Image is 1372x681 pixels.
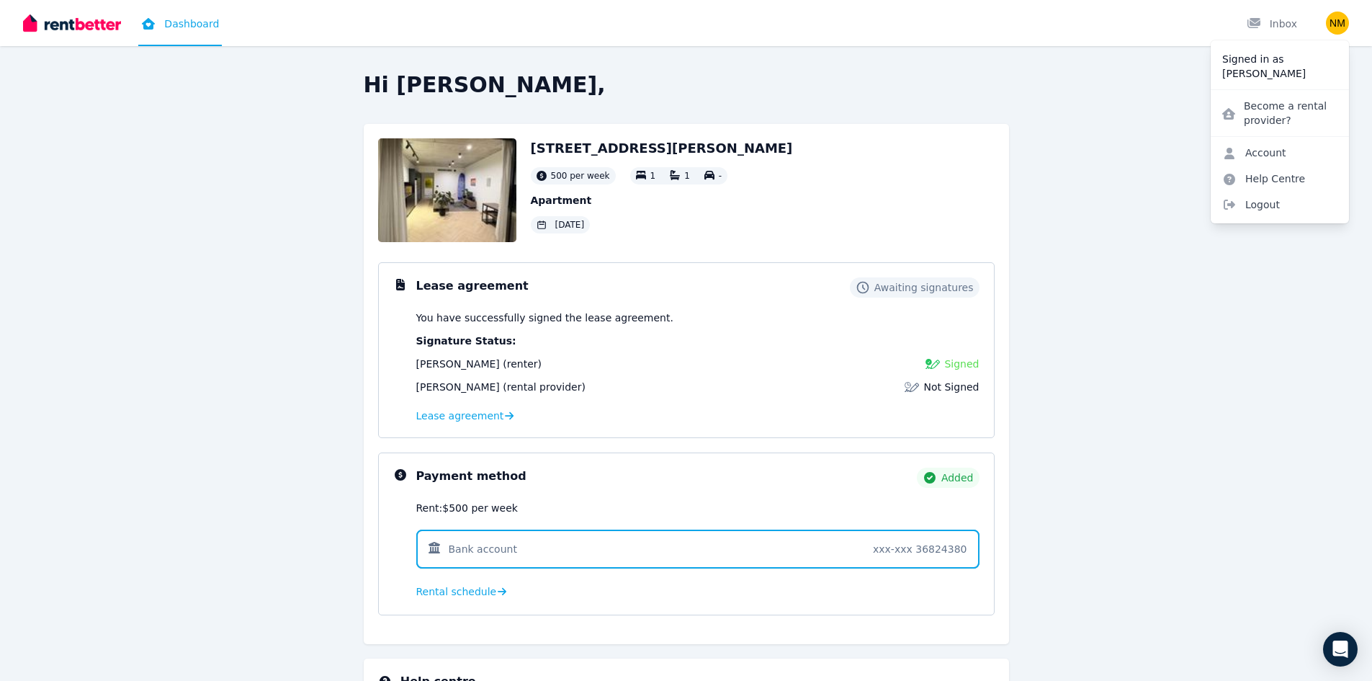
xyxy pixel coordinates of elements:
span: [PERSON_NAME] [416,381,500,393]
img: Nicaella Macalalad [1326,12,1349,35]
span: Signed [944,357,979,371]
p: [PERSON_NAME] [1222,66,1337,81]
h2: Hi [PERSON_NAME], [364,72,1009,98]
span: Awaiting signatures [874,280,974,295]
p: Signature Status: [416,334,979,348]
a: Lease agreement [416,409,514,423]
span: - [719,171,722,181]
span: 500 per week [551,170,610,182]
img: Signed Lease [925,357,940,371]
span: Lease agreement [416,409,504,423]
span: Rental schedule [416,584,497,599]
p: Apartment [531,193,793,208]
div: Inbox [1247,17,1297,31]
a: Rental schedule [416,584,507,599]
div: Rent: $500 per week [416,501,979,515]
div: (rental provider) [416,380,586,394]
span: [PERSON_NAME] [416,358,500,370]
h3: Payment method [416,468,526,485]
span: Added [941,471,974,485]
span: 1 [650,171,656,181]
img: Lease not signed [905,380,919,394]
a: Account [1211,140,1298,166]
span: Not Signed [923,380,979,394]
span: [DATE] [555,219,585,231]
div: (renter) [416,357,542,371]
span: Logout [1211,192,1349,218]
img: RentBetter [23,12,121,34]
div: Open Intercom Messenger [1323,632,1358,667]
a: Help Centre [1211,166,1317,192]
h3: Lease agreement [416,277,529,295]
p: Signed in as [1222,52,1337,66]
p: You have successfully signed the lease agreement. [416,311,979,325]
a: Become a rental provider? [1211,93,1349,133]
h2: [STREET_ADDRESS][PERSON_NAME] [531,138,793,159]
span: 1 [684,171,690,181]
img: Property Url [378,138,516,242]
